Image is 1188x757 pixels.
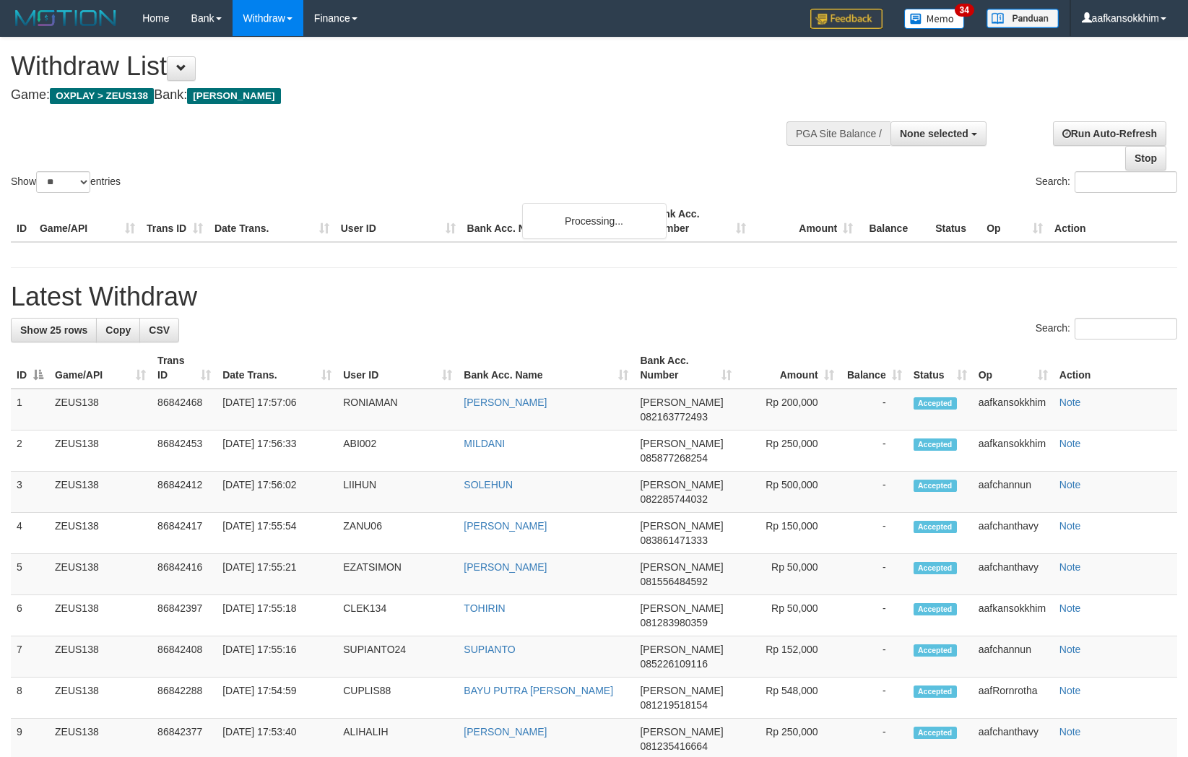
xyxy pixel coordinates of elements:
span: Copy 081283980359 to clipboard [640,617,707,628]
th: Amount: activate to sort column ascending [737,347,840,389]
th: Game/API [34,201,141,242]
td: [DATE] 17:55:18 [217,595,337,636]
th: Date Trans.: activate to sort column ascending [217,347,337,389]
td: 86842416 [152,554,217,595]
td: [DATE] 17:54:59 [217,678,337,719]
th: Op [981,201,1049,242]
td: 5 [11,554,49,595]
span: Accepted [914,438,957,451]
th: Amount [752,201,859,242]
th: Trans ID: activate to sort column ascending [152,347,217,389]
a: SOLEHUN [464,479,513,490]
td: Rp 152,000 [737,636,840,678]
td: 86842453 [152,431,217,472]
td: 4 [11,513,49,554]
span: Copy 081556484592 to clipboard [640,576,707,587]
td: Rp 50,000 [737,595,840,636]
td: aafRornrotha [973,678,1054,719]
a: Copy [96,318,140,342]
a: TOHIRIN [464,602,505,614]
td: [DATE] 17:56:33 [217,431,337,472]
span: [PERSON_NAME] [187,88,280,104]
td: Rp 50,000 [737,554,840,595]
div: Processing... [522,203,667,239]
td: CUPLIS88 [337,678,458,719]
a: [PERSON_NAME] [464,726,547,737]
td: 86842288 [152,678,217,719]
th: Status: activate to sort column ascending [908,347,973,389]
th: Action [1054,347,1177,389]
td: [DATE] 17:56:02 [217,472,337,513]
a: [PERSON_NAME] [464,561,547,573]
td: ZEUS138 [49,513,152,554]
td: aafchannun [973,472,1054,513]
a: [PERSON_NAME] [464,397,547,408]
th: Bank Acc. Name [461,201,646,242]
td: 3 [11,472,49,513]
span: [PERSON_NAME] [640,520,723,532]
td: [DATE] 17:55:16 [217,636,337,678]
span: Copy 082285744032 to clipboard [640,493,707,505]
span: [PERSON_NAME] [640,726,723,737]
a: Note [1059,685,1081,696]
td: EZATSIMON [337,554,458,595]
td: ZEUS138 [49,678,152,719]
td: - [840,472,908,513]
td: Rp 548,000 [737,678,840,719]
span: [PERSON_NAME] [640,602,723,614]
th: Trans ID [141,201,209,242]
label: Show entries [11,171,121,193]
h1: Withdraw List [11,52,778,81]
a: Note [1059,561,1081,573]
input: Search: [1075,318,1177,339]
td: aafchannun [973,636,1054,678]
td: [DATE] 17:55:21 [217,554,337,595]
span: Copy 085877268254 to clipboard [640,452,707,464]
th: Date Trans. [209,201,335,242]
span: 34 [955,4,974,17]
a: [PERSON_NAME] [464,520,547,532]
img: Button%20Memo.svg [904,9,965,29]
select: Showentries [36,171,90,193]
a: MILDANI [464,438,505,449]
span: Accepted [914,727,957,739]
td: - [840,678,908,719]
td: - [840,389,908,431]
h4: Game: Bank: [11,88,778,103]
td: - [840,431,908,472]
button: None selected [890,121,987,146]
span: Accepted [914,562,957,574]
th: Bank Acc. Number: activate to sort column ascending [634,347,737,389]
span: Accepted [914,397,957,410]
span: [PERSON_NAME] [640,685,723,696]
td: [DATE] 17:57:06 [217,389,337,431]
a: Note [1059,397,1081,408]
td: ABI002 [337,431,458,472]
td: aafkansokkhim [973,389,1054,431]
td: 8 [11,678,49,719]
span: Accepted [914,480,957,492]
th: Bank Acc. Number [645,201,752,242]
img: MOTION_logo.png [11,7,121,29]
img: Feedback.jpg [810,9,883,29]
td: RONIAMAN [337,389,458,431]
input: Search: [1075,171,1177,193]
td: 86842417 [152,513,217,554]
td: Rp 150,000 [737,513,840,554]
div: PGA Site Balance / [786,121,890,146]
a: Note [1059,726,1081,737]
td: ZEUS138 [49,389,152,431]
a: Note [1059,602,1081,614]
td: 86842408 [152,636,217,678]
td: - [840,595,908,636]
h1: Latest Withdraw [11,282,1177,311]
label: Search: [1036,318,1177,339]
a: Show 25 rows [11,318,97,342]
th: ID [11,201,34,242]
td: Rp 200,000 [737,389,840,431]
img: panduan.png [987,9,1059,28]
td: aafchanthavy [973,554,1054,595]
th: Balance: activate to sort column ascending [840,347,908,389]
span: [PERSON_NAME] [640,479,723,490]
th: Game/API: activate to sort column ascending [49,347,152,389]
